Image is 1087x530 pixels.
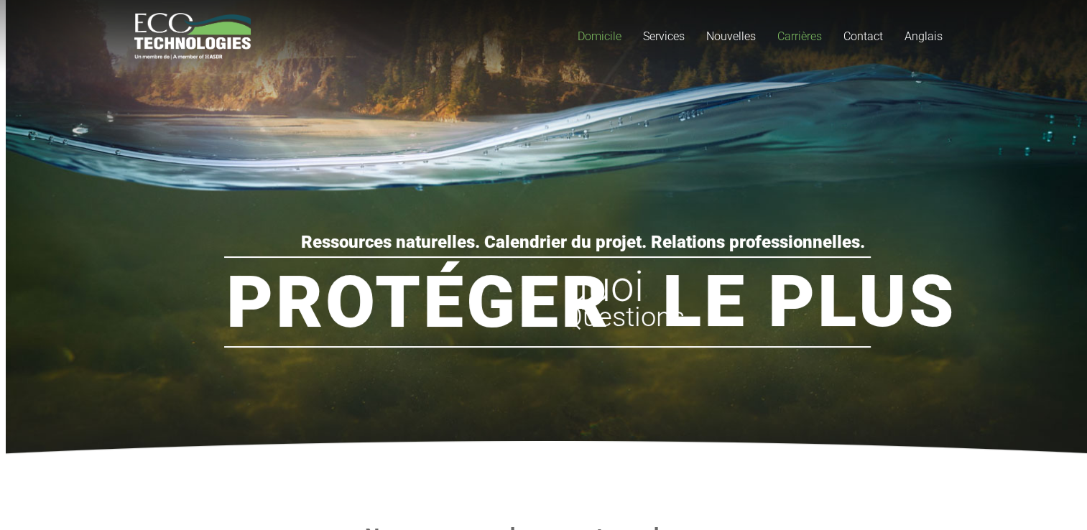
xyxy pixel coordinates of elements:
rs-layer: Ressources naturelles. Calendrier du projet. Relations professionnelles. [301,234,865,250]
span: Anglais [905,29,943,43]
rs-layer: Le plus [662,266,957,338]
span: Contact [843,29,883,43]
rs-layer: Protéger [226,266,611,338]
rs-layer: quoi [565,266,644,307]
span: Nouvelles [706,29,756,43]
span: Domicile [578,29,621,43]
span: Carrières [777,29,822,43]
rs-layer: Questions [564,296,685,338]
span: Services [643,29,685,43]
a: logo_EcoTech_ASDR_RGB [134,13,251,60]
